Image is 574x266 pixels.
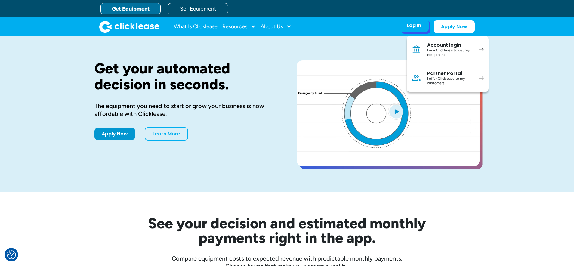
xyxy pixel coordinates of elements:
a: Sell Equipment [168,3,228,14]
div: About Us [261,21,292,33]
a: Get Equipment [100,3,161,14]
div: I use Clicklease to get my equipment [427,48,473,57]
h1: Get your automated decision in seconds. [94,60,277,92]
h2: See your decision and estimated monthly payments right in the app. [119,216,455,245]
img: Clicklease logo [99,21,159,33]
div: Partner Portal [427,70,473,76]
button: Consent Preferences [7,250,16,259]
div: Log In [407,23,421,29]
div: The equipment you need to start or grow your business is now affordable with Clicklease. [94,102,277,118]
a: home [99,21,159,33]
img: arrow [479,48,484,51]
img: arrow [479,76,484,80]
a: Apply Now [94,128,135,140]
nav: Log In [407,36,489,92]
img: Bank icon [412,45,421,54]
img: Blue play button logo on a light blue circular background [388,103,404,120]
div: Resources [222,21,256,33]
a: Partner PortalI offer Clicklease to my customers. [407,64,489,92]
a: Apply Now [434,20,475,33]
a: What Is Clicklease [174,21,218,33]
div: I offer Clicklease to my customers. [427,76,473,86]
a: open lightbox [297,60,480,166]
img: Person icon [412,73,421,83]
img: Revisit consent button [7,250,16,259]
a: Account loginI use Clicklease to get my equipment [407,36,489,64]
a: Learn More [145,127,188,141]
div: Account login [427,42,473,48]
